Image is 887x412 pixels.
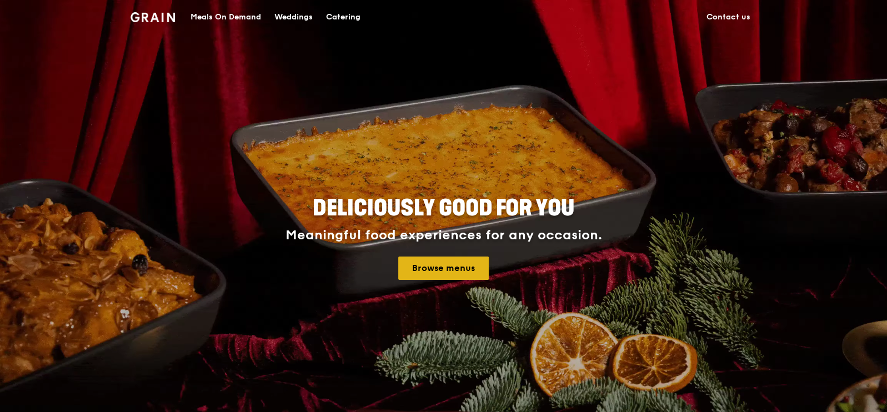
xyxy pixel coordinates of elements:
[398,257,489,280] a: Browse menus
[268,1,319,34] a: Weddings
[191,1,261,34] div: Meals On Demand
[313,195,574,222] span: Deliciously good for you
[131,12,176,22] img: Grain
[244,228,644,243] div: Meaningful food experiences for any occasion.
[326,1,360,34] div: Catering
[700,1,757,34] a: Contact us
[319,1,367,34] a: Catering
[274,1,313,34] div: Weddings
